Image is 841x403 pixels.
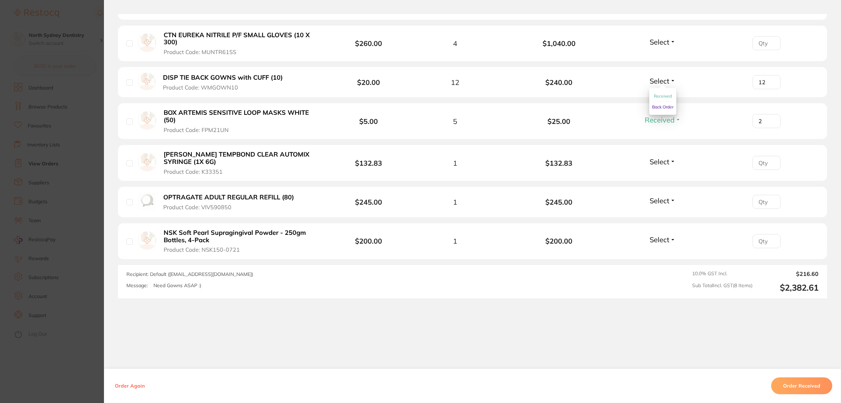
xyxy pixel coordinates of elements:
[138,73,156,90] img: DISP TIE BACK GOWNS with CUFF (10)
[753,195,781,209] input: Qty
[138,111,156,130] img: BOX ARTEMIS SENSITIVE LOOP MASKS WHITE (50)
[163,204,231,210] span: Product Code: VIV590850
[113,383,147,389] button: Order Again
[138,192,156,210] img: OPTRAGATE ADULT REGULAR REFILL (80)
[645,115,675,124] span: Received
[652,102,674,112] button: Back Order
[771,377,832,394] button: Order Received
[650,38,669,46] span: Select
[451,78,459,86] span: 12
[648,235,678,244] button: Select
[161,193,301,211] button: OPTRAGATE ADULT REGULAR REFILL (80) Product Code: VIV590850
[453,159,457,167] span: 1
[650,77,669,85] span: Select
[648,196,678,205] button: Select
[164,169,223,175] span: Product Code: K33351
[650,235,669,244] span: Select
[507,159,611,167] b: $132.83
[162,229,323,253] button: NSK Soft Pearl Supragingival Powder - 250gm Bottles, 4-Pack Product Code: NSK150-0721
[652,104,674,110] span: Back Order
[138,153,156,171] img: KERR TEMPBOND CLEAR AUTOMIX SYRINGE (1X 6G)
[648,38,678,46] button: Select
[453,237,457,245] span: 1
[162,151,323,175] button: [PERSON_NAME] TEMPBOND CLEAR AUTOMIX SYRINGE (1X 6G) Product Code: K33351
[692,271,753,277] span: 10.0 % GST Incl.
[355,159,382,167] b: $132.83
[453,198,457,206] span: 1
[507,237,611,245] b: $200.00
[162,109,323,133] button: BOX ARTEMIS SENSITIVE LOOP MASKS WHITE (50) Product Code: FPM21UN
[650,157,669,166] span: Select
[138,33,156,52] img: CTN EUREKA NITRILE P/F SMALL GLOVES (10 X 300)
[126,283,148,289] label: Message:
[753,156,781,170] input: Qty
[507,117,611,125] b: $25.00
[654,93,672,99] span: Received
[357,78,380,87] b: $20.00
[163,84,238,91] span: Product Code: WMGOWN10
[164,151,321,165] b: [PERSON_NAME] TEMPBOND CLEAR AUTOMIX SYRINGE (1X 6G)
[162,31,323,56] button: CTN EUREKA NITRILE P/F SMALL GLOVES (10 X 300) Product Code: MUNTR61SS
[758,283,819,293] output: $2,382.61
[164,229,321,244] b: NSK Soft Pearl Supragingival Powder - 250gm Bottles, 4-Pack
[753,234,781,248] input: Qty
[164,49,236,55] span: Product Code: MUNTR61SS
[126,271,253,277] span: Recipient: Default ( [EMAIL_ADDRESS][DOMAIN_NAME] )
[164,127,229,133] span: Product Code: FPM21UN
[453,117,457,125] span: 5
[654,91,672,102] button: Received
[753,75,781,89] input: Qty
[153,283,201,289] p: Need Gowns ASAP :)
[164,32,321,46] b: CTN EUREKA NITRILE P/F SMALL GLOVES (10 X 300)
[355,198,382,206] b: $245.00
[355,39,382,48] b: $260.00
[648,157,678,166] button: Select
[507,39,611,47] b: $1,040.00
[359,117,378,126] b: $5.00
[643,115,683,124] button: Received
[753,36,781,50] input: Qty
[163,194,294,201] b: OPTRAGATE ADULT REGULAR REFILL (80)
[164,109,321,124] b: BOX ARTEMIS SENSITIVE LOOP MASKS WHITE (50)
[163,74,283,81] b: DISP TIE BACK GOWNS with CUFF (10)
[453,39,457,47] span: 4
[161,74,290,91] button: DISP TIE BACK GOWNS with CUFF (10) Product Code: WMGOWN10
[355,237,382,245] b: $200.00
[507,78,611,86] b: $240.00
[758,271,819,277] output: $216.60
[650,196,669,205] span: Select
[753,114,781,128] input: Qty
[692,283,753,293] span: Sub Total Incl. GST ( 8 Items)
[164,246,240,253] span: Product Code: NSK150-0721
[507,198,611,206] b: $245.00
[648,77,678,85] button: Select
[138,231,156,250] img: NSK Soft Pearl Supragingival Powder - 250gm Bottles, 4-Pack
